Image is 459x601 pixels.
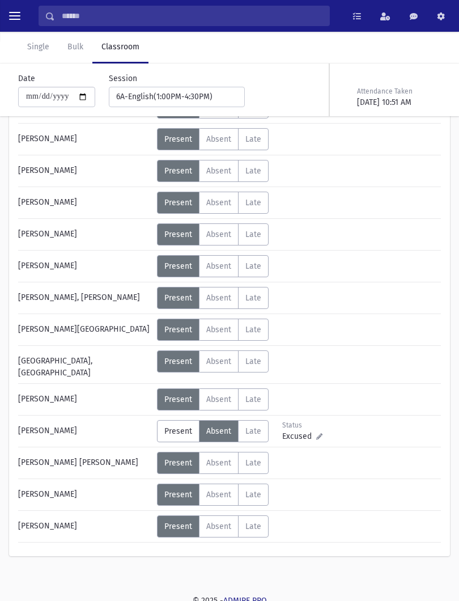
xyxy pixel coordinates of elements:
div: [PERSON_NAME] [12,192,157,214]
div: AttTypes [157,350,269,373]
span: Absent [206,325,231,335]
div: [PERSON_NAME] [12,515,157,537]
div: [PERSON_NAME] [12,420,157,442]
div: AttTypes [157,515,269,537]
div: AttTypes [157,420,269,442]
span: Absent [206,490,231,500]
span: Absent [206,395,231,404]
div: AttTypes [157,128,269,150]
span: Present [164,198,192,208]
div: [DATE] 10:51 AM [357,96,439,108]
span: Late [245,166,261,176]
div: [GEOGRAPHIC_DATA], [GEOGRAPHIC_DATA] [12,350,157,379]
label: Date [18,73,35,84]
a: Single [18,32,58,64]
span: Excused [282,430,316,442]
span: Late [245,325,261,335]
span: Present [164,261,192,271]
input: Search [55,6,329,26]
span: Absent [206,293,231,303]
div: AttTypes [157,255,269,277]
label: Session [109,73,137,84]
button: 6A-English(1:00PM-4:30PM) [109,87,245,107]
span: Present [164,134,192,144]
div: AttTypes [157,319,269,341]
span: Present [164,230,192,239]
div: [PERSON_NAME] [PERSON_NAME] [12,452,157,474]
div: [PERSON_NAME] [12,484,157,506]
div: [PERSON_NAME] [12,128,157,150]
div: [PERSON_NAME] [12,160,157,182]
span: Late [245,458,261,468]
span: Absent [206,357,231,366]
div: Status [282,420,333,430]
div: Attendance Taken [357,86,439,96]
a: Bulk [58,32,92,64]
div: [PERSON_NAME] [12,388,157,410]
span: Absent [206,522,231,531]
span: Late [245,490,261,500]
span: Late [245,357,261,366]
span: Present [164,395,192,404]
span: Absent [206,261,231,271]
div: 6A-English(1:00PM-4:30PM) [116,91,228,103]
span: Absent [206,230,231,239]
a: Classroom [92,32,148,64]
div: [PERSON_NAME], [PERSON_NAME] [12,287,157,309]
div: AttTypes [157,160,269,182]
div: AttTypes [157,223,269,246]
div: AttTypes [157,287,269,309]
div: [PERSON_NAME] [12,223,157,246]
span: Absent [206,426,231,436]
span: Present [164,458,192,468]
span: Late [245,134,261,144]
span: Absent [206,134,231,144]
span: Absent [206,458,231,468]
span: Present [164,357,192,366]
div: AttTypes [157,452,269,474]
span: Present [164,490,192,500]
span: Late [245,230,261,239]
span: Late [245,261,261,271]
span: Late [245,293,261,303]
span: Present [164,426,192,436]
span: Late [245,522,261,531]
div: AttTypes [157,192,269,214]
div: [PERSON_NAME][GEOGRAPHIC_DATA] [12,319,157,341]
span: Present [164,166,192,176]
span: Late [245,426,261,436]
div: AttTypes [157,484,269,506]
button: toggle menu [5,6,25,26]
span: Present [164,522,192,531]
span: Late [245,395,261,404]
div: [PERSON_NAME] [12,255,157,277]
span: Present [164,325,192,335]
div: AttTypes [157,388,269,410]
span: Late [245,198,261,208]
span: Absent [206,198,231,208]
span: Absent [206,166,231,176]
span: Present [164,293,192,303]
